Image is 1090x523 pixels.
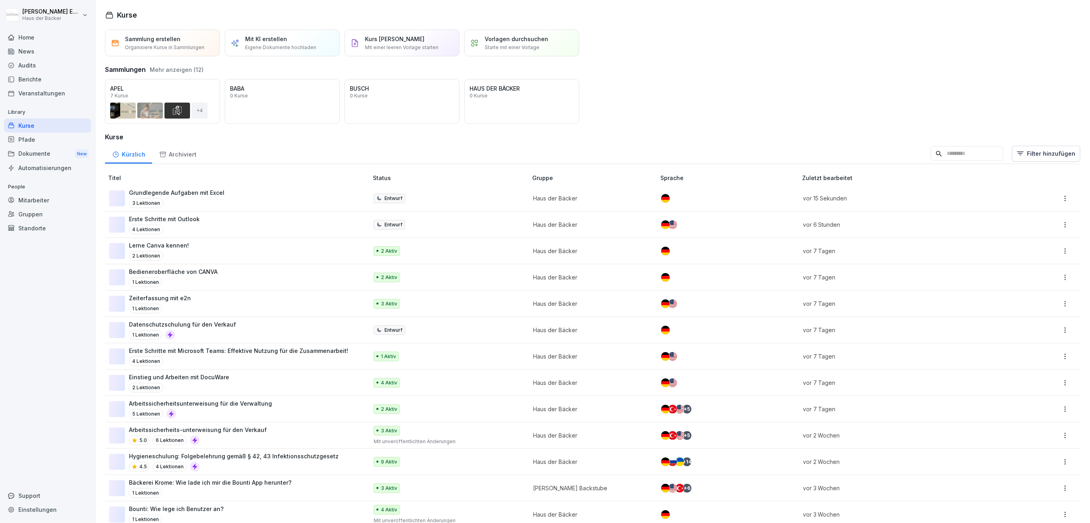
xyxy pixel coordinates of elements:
p: Arbeitssicherheits-unterweisung für den Verkauf [129,426,267,434]
p: 5 Lektionen [129,409,163,419]
img: de.svg [661,299,670,308]
p: Mit unveröffentlichten Änderungen [374,438,519,445]
p: vor 7 Tagen [803,273,1000,281]
img: de.svg [661,326,670,335]
img: tr.svg [668,405,677,414]
img: de.svg [661,247,670,256]
p: 0 Kurse [350,93,368,98]
img: tr.svg [676,484,684,493]
img: de.svg [661,458,670,466]
a: Automatisierungen [4,161,91,175]
img: de.svg [661,378,670,387]
a: Standorte [4,221,91,235]
p: Vorlagen durchsuchen [485,35,548,43]
a: Home [4,30,91,44]
p: 2 Aktiv [381,406,397,413]
p: Entwurf [384,327,402,334]
img: de.svg [661,194,670,203]
button: Mehr anzeigen (12) [150,65,204,74]
p: APEL [110,84,215,93]
a: Berichte [4,72,91,86]
p: Haus der Bäcker [533,510,648,519]
p: vor 7 Tagen [803,352,1000,361]
p: Erste Schritte mit Microsoft Teams: Effektive Nutzung für die Zusammenarbeit! [129,347,348,355]
p: Zeiterfassung mit e2n [129,294,191,302]
p: 0 Kurse [470,93,488,98]
button: Filter hinzufügen [1012,146,1080,162]
p: vor 7 Tagen [803,405,1000,413]
div: + 5 [683,431,692,440]
div: Dokumente [4,147,91,161]
p: Haus der Bäcker [533,194,648,202]
p: 4.5 [139,463,147,470]
img: de.svg [661,273,670,282]
p: 1 Lektionen [129,488,162,498]
p: BUSCH [350,84,454,93]
p: Entwurf [384,221,402,228]
p: Mit KI erstellen [245,35,287,43]
p: Bounti: Wie lege ich Benutzer an? [129,505,224,513]
p: Bedieneroberfläche von CANVA [129,267,218,276]
p: vor 7 Tagen [803,247,1000,255]
p: 1 Lektionen [129,330,162,340]
a: Veranstaltungen [4,86,91,100]
p: Zuletzt bearbeitet [802,174,1010,182]
p: 2 Lektionen [129,251,163,261]
a: Archiviert [152,143,203,164]
p: 0 Kurse [230,93,248,98]
p: Haus der Bäcker [533,220,648,229]
div: New [75,149,89,158]
a: News [4,44,91,58]
p: Haus der Bäcker [533,326,648,334]
p: Erste Schritte mit Outlook [129,215,200,223]
img: ru.svg [668,458,677,466]
p: 1 Lektionen [129,304,162,313]
p: [PERSON_NAME] Ehlerding [22,8,81,15]
p: 6 Lektionen [153,436,187,445]
a: Audits [4,58,91,72]
img: us.svg [668,299,677,308]
p: Haus der Bäcker [533,247,648,255]
p: 3 Aktiv [381,427,397,434]
p: Haus der Bäcker [533,273,648,281]
div: + 14 [683,458,692,466]
p: Eigene Dokumente hochladen [245,44,316,51]
div: Mitarbeiter [4,193,91,207]
p: 4 Aktiv [381,379,397,386]
img: us.svg [676,431,684,440]
img: de.svg [661,352,670,361]
p: 5.0 [139,437,147,444]
a: Einstellungen [4,503,91,517]
p: Mit einer leeren Vorlage starten [365,44,438,51]
img: de.svg [661,405,670,414]
p: Haus der Bäcker [533,299,648,308]
p: Einstieg und Arbeiten mit DocuWare [129,373,229,381]
p: 3 Lektionen [129,198,163,208]
img: de.svg [661,484,670,493]
div: Kurse [4,119,91,133]
p: Titel [108,174,370,182]
div: + 5 [683,405,692,414]
p: vor 15 Sekunden [803,194,1000,202]
p: Status [373,174,529,182]
a: APEL7 Kurse+4 [105,79,220,124]
a: HAUS DER BÄCKER0 Kurse [464,79,579,124]
p: 3 Aktiv [381,300,397,307]
p: 2 Aktiv [381,248,397,255]
p: vor 7 Tagen [803,326,1000,334]
p: 1 Aktiv [381,353,396,360]
p: Starte mit einer Vorlage [485,44,539,51]
p: vor 2 Wochen [803,458,1000,466]
img: us.svg [668,352,677,361]
div: Support [4,489,91,503]
p: Haus der Bäcker [22,16,81,21]
a: DokumenteNew [4,147,91,161]
p: Kurs [PERSON_NAME] [365,35,424,43]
